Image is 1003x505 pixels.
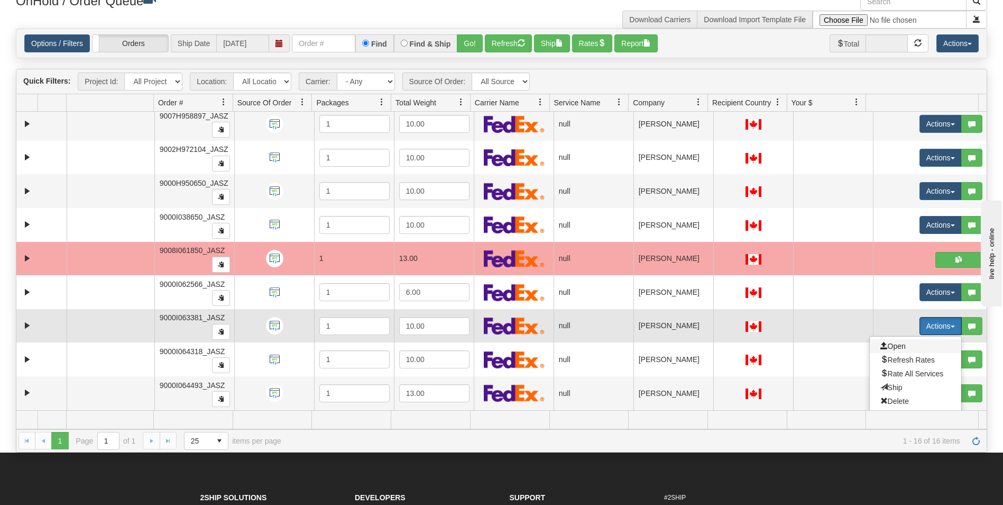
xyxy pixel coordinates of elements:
input: Import [813,11,967,29]
a: Expand [21,118,34,131]
td: null [554,275,633,309]
img: API [266,284,283,301]
td: null [554,342,633,376]
img: FedEx Express® [484,216,545,233]
span: Your $ [792,97,813,108]
img: FedEx Express® [484,284,545,301]
td: null [554,309,633,343]
td: [PERSON_NAME] [633,141,713,175]
span: Total [830,34,866,52]
td: [PERSON_NAME] [633,174,713,208]
a: Refresh [968,432,984,449]
a: Options / Filters [24,34,90,52]
button: Actions [919,317,962,335]
img: FedEx Express® [484,317,545,335]
span: Source Of Order [237,97,292,108]
a: Recipient Country filter column settings [769,93,787,111]
img: API [266,149,283,166]
a: Expand [21,286,34,299]
img: API [266,384,283,402]
h6: #2SHIP [664,494,803,501]
span: Carrier: [299,73,337,91]
span: Location: [190,73,233,91]
span: Order # [158,97,183,108]
a: Expand [21,218,34,231]
a: Open [870,339,961,353]
td: [PERSON_NAME] [633,208,713,242]
img: CA [746,287,761,298]
span: 25 [191,436,205,446]
button: Ship [534,34,570,52]
span: 9008I061850_JASZ [160,246,225,255]
img: FedEx Express® [484,351,545,368]
button: Actions [919,283,962,301]
button: Go! [457,34,483,52]
span: Company [633,97,665,108]
td: null [554,242,633,276]
button: Refresh [485,34,532,52]
span: 1 - 16 of 16 items [296,437,960,445]
td: [PERSON_NAME] [633,309,713,343]
img: CA [746,220,761,231]
img: CA [746,355,761,365]
a: Download Import Template File [704,15,806,24]
img: CA [746,389,761,399]
span: Delete [880,397,909,405]
span: 9000I063381_JASZ [160,313,225,322]
a: Your $ filter column settings [848,93,866,111]
img: API [266,216,283,233]
button: Actions [936,34,979,52]
span: Project Id: [78,73,124,91]
td: null [554,141,633,175]
span: select [211,432,228,449]
button: Actions [919,115,962,133]
span: Page of 1 [76,432,136,450]
span: Service Name [554,97,601,108]
span: Ship [880,383,903,392]
span: Total Weight [395,97,436,108]
button: Copy to clipboard [212,156,230,172]
td: null [554,174,633,208]
a: Expand [21,319,34,332]
button: Copy to clipboard [212,122,230,138]
img: API [266,351,283,368]
a: Order # filter column settings [215,93,233,111]
td: [PERSON_NAME] [633,107,713,141]
td: [PERSON_NAME] [633,376,713,410]
input: Order # [292,34,355,52]
span: 9000H950650_JASZ [160,179,228,187]
button: Copy to clipboard [212,357,230,373]
td: [PERSON_NAME] [633,242,713,276]
img: CA [746,321,761,332]
img: FedEx Express® [484,183,545,200]
div: grid toolbar [16,69,987,94]
td: null [554,107,633,141]
a: Expand [21,386,34,400]
a: Total Weight filter column settings [452,93,470,111]
img: API [266,250,283,267]
img: CA [746,186,761,197]
button: Copy to clipboard [212,324,230,340]
span: 9007H958897_JASZ [160,112,228,120]
span: 9000I062566_JASZ [160,280,225,288]
td: null [554,208,633,242]
strong: Support [510,493,546,502]
iframe: chat widget [979,199,1002,306]
a: Expand [21,353,34,366]
img: FedEx Express® [484,115,545,133]
img: CA [746,153,761,164]
a: Expand [21,185,34,198]
td: [PERSON_NAME] [633,275,713,309]
button: Copy to clipboard [212,189,230,205]
a: Packages filter column settings [373,93,391,111]
td: null [554,376,633,410]
span: Ship Date [171,34,216,52]
label: Orders [93,35,168,52]
strong: Developers [355,493,406,502]
button: Copy to clipboard [212,290,230,306]
strong: 2Ship Solutions [200,493,267,502]
button: Actions [919,182,962,200]
label: Find [371,40,387,48]
button: Actions [919,216,962,234]
a: Service Name filter column settings [610,93,628,111]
